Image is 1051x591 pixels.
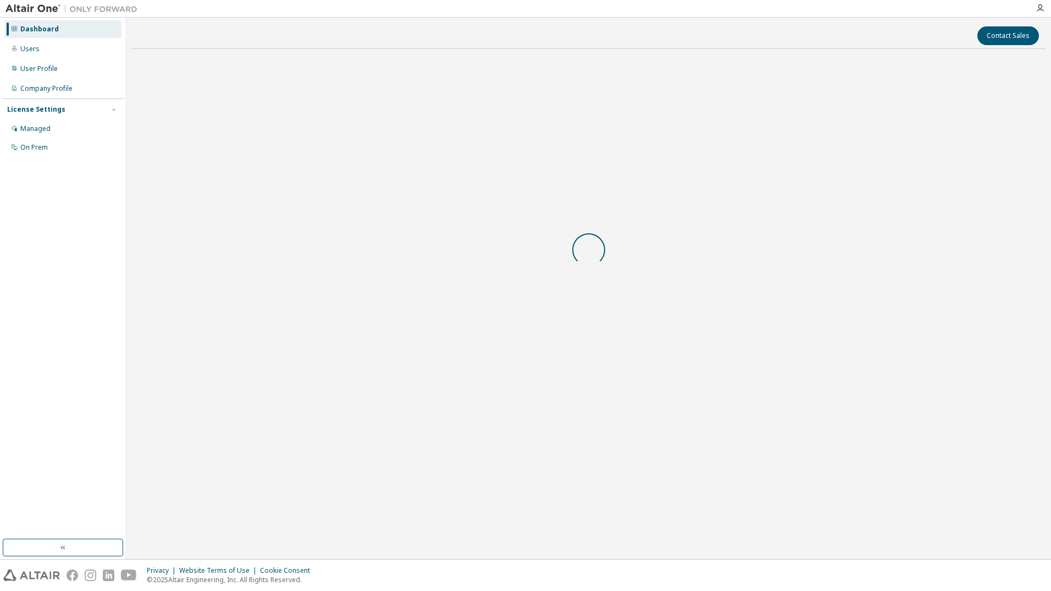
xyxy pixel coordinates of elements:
[20,64,58,73] div: User Profile
[179,566,260,575] div: Website Terms of Use
[260,566,317,575] div: Cookie Consent
[121,570,137,581] img: youtube.svg
[85,570,96,581] img: instagram.svg
[20,25,59,34] div: Dashboard
[20,143,48,152] div: On Prem
[977,26,1039,45] button: Contact Sales
[5,3,143,14] img: Altair One
[20,45,40,53] div: Users
[20,84,73,93] div: Company Profile
[67,570,78,581] img: facebook.svg
[147,566,179,575] div: Privacy
[103,570,114,581] img: linkedin.svg
[147,575,317,584] p: © 2025 Altair Engineering, Inc. All Rights Reserved.
[3,570,60,581] img: altair_logo.svg
[20,124,51,133] div: Managed
[7,105,65,114] div: License Settings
